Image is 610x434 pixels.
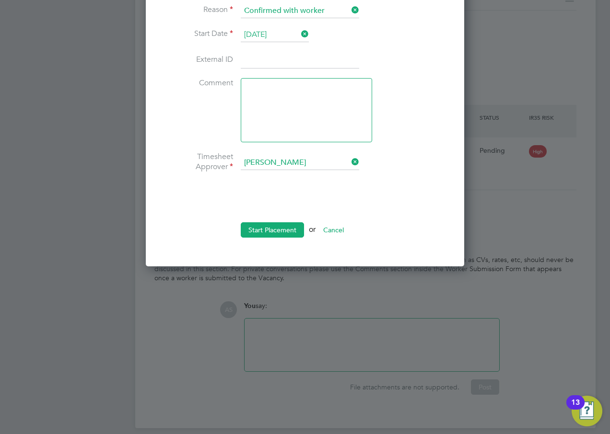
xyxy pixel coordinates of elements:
[161,5,233,15] label: Reason
[241,156,359,170] input: Search for...
[571,402,580,415] div: 13
[161,222,449,247] li: or
[572,396,602,426] button: Open Resource Center, 13 new notifications
[241,4,359,18] input: Select one
[316,222,352,238] button: Cancel
[161,55,233,65] label: External ID
[241,222,304,238] button: Start Placement
[161,29,233,39] label: Start Date
[161,78,233,88] label: Comment
[241,28,309,42] input: Select one
[161,152,233,172] label: Timesheet Approver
